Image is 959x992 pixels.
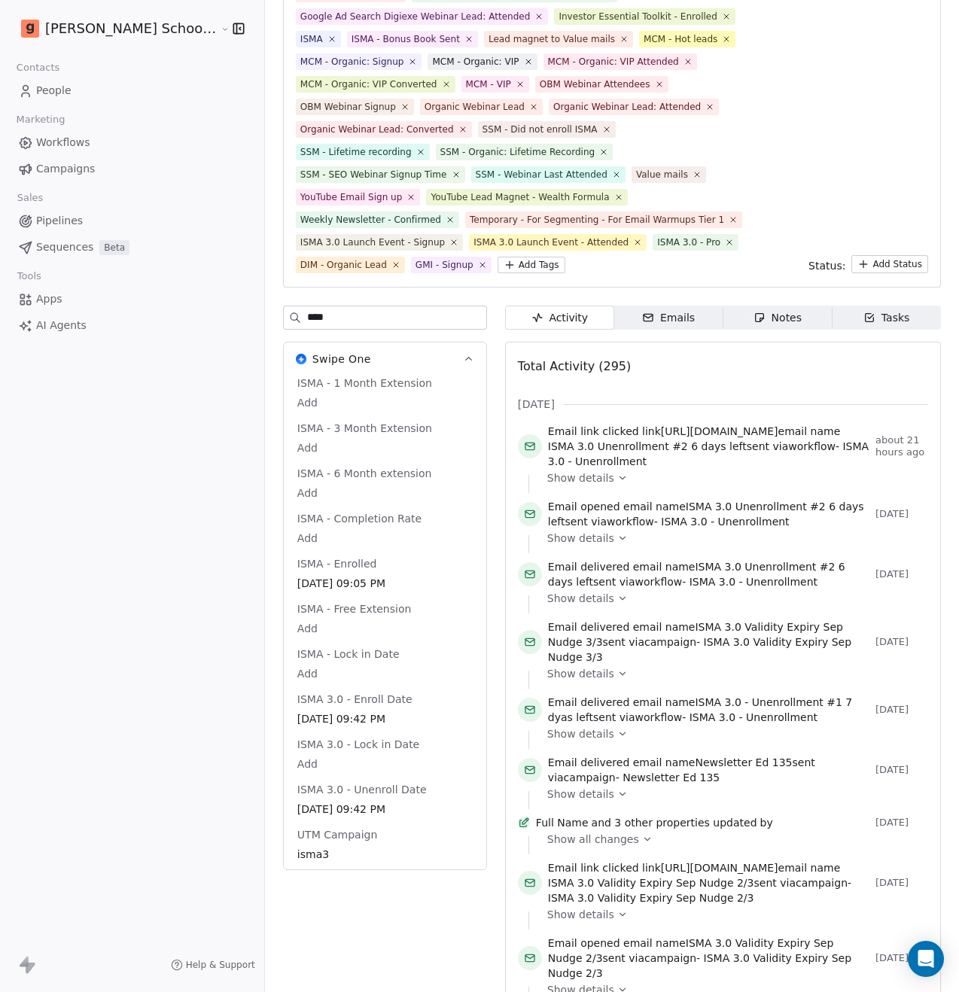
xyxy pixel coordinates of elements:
span: about 21 hours ago [875,434,928,458]
span: ISMA 3.0 - Unenrollment #1 7 dyas left [548,696,852,723]
span: email name sent via campaign - [548,619,869,665]
a: Show details [547,726,918,741]
span: [DATE] 09:05 PM [297,576,473,591]
span: ISMA 3.0 Validity Expiry Sep Nudge 3/3 [548,621,843,648]
span: Show details [547,470,614,485]
span: [DATE] [875,764,928,776]
span: Apps [36,291,62,307]
div: ISMA 3.0 - Pro [657,236,720,249]
div: MCM - Organic: Signup [300,55,404,68]
span: Show details [547,726,614,741]
span: ISMA 3.0 Unenrollment #2 6 days left [548,440,747,452]
span: [PERSON_NAME] School of Finance LLP [45,19,217,38]
span: ISMA - Completion Rate [294,511,425,526]
span: Show details [547,591,614,606]
span: [DATE] [875,568,928,580]
span: Pipelines [36,213,83,229]
span: Campaigns [36,161,95,177]
span: Newsletter Ed 135 [623,771,720,784]
div: Temporary - For Segmenting - For Email Warmups Tier 1 [470,213,724,227]
span: [URL][DOMAIN_NAME] [661,425,778,437]
span: Status: [808,258,845,273]
div: YouTube Email Sign up [300,190,403,204]
span: [DATE] [875,952,928,964]
span: Email delivered [548,561,629,573]
span: [DATE] [875,817,928,829]
span: link email name sent via campaign - [548,860,869,905]
span: [DATE] [875,508,928,520]
a: Show details [547,787,918,802]
span: Add [297,485,473,501]
span: Add [297,531,473,546]
div: SSM - Lifetime recording [300,145,412,159]
span: Workflows [36,135,90,151]
span: isma3 [297,847,473,862]
a: SequencesBeta [12,235,252,260]
span: Show details [547,907,614,922]
a: People [12,78,252,103]
span: [DATE] [875,877,928,889]
div: Google Ad Search Digiexe Webinar Lead: Attended [300,10,531,23]
a: Campaigns [12,157,252,181]
div: MCM - Organic: VIP [432,55,519,68]
span: ISMA - Lock in Date [294,647,403,662]
span: Beta [99,240,129,255]
span: by [760,815,773,830]
div: Lead magnet to Value mails [489,32,615,46]
a: Help & Support [171,959,255,971]
span: [DATE] [518,397,555,412]
button: [PERSON_NAME] School of Finance LLP [18,16,209,41]
div: SSM - Organic: Lifetime Recording [440,145,595,159]
span: email name sent via workflow - [548,559,869,589]
a: Show details [547,591,918,606]
div: DIM - Organic Lead [300,258,387,272]
div: MCM - Organic: VIP Converted [300,78,437,91]
div: SSM - Did not enroll ISMA [483,123,598,136]
span: Sales [11,187,50,209]
div: Emails [642,310,695,326]
div: OBM Webinar Attendees [540,78,650,91]
span: email name sent via workflow - [548,499,869,529]
span: Add [297,666,473,681]
span: Swipe One [312,351,371,367]
span: Email delivered [548,696,629,708]
span: email name sent via workflow - [548,695,869,725]
span: [DATE] 09:42 PM [297,711,473,726]
span: Tools [11,265,47,288]
div: ISMA [300,32,323,46]
div: ISMA - Bonus Book Sent [352,32,460,46]
span: Add [297,395,473,410]
div: Value mails [636,168,688,181]
span: Email delivered [548,756,629,768]
span: Show details [547,531,614,546]
div: OBM Webinar Signup [300,100,396,114]
span: link email name sent via workflow - [548,424,869,469]
span: ISMA 3.0 - Unenrollment [661,516,789,528]
span: Sequences [36,239,93,255]
span: AI Agents [36,318,87,333]
a: Show details [547,531,918,546]
span: Marketing [10,108,72,131]
span: ISMA 3.0 - Lock in Date [294,737,422,752]
span: ISMA - 6 Month extension [294,466,435,481]
div: MCM - Organic: VIP Attended [548,55,679,68]
span: Newsletter Ed 135 [695,756,792,768]
div: Investor Essential Toolkit - Enrolled [559,10,717,23]
div: YouTube Lead Magnet - Wealth Formula [431,190,609,204]
span: ISMA - 3 Month Extension [294,421,435,436]
span: ISMA - Enrolled [294,556,380,571]
div: Notes [753,310,802,326]
span: ISMA 3.0 - Unenrollment [690,576,817,588]
span: email name sent via campaign - [548,936,869,981]
a: Show details [547,907,918,922]
span: [DATE] [875,636,928,648]
div: Tasks [863,310,910,326]
span: [DATE] 09:42 PM [297,802,473,817]
span: Add [297,756,473,771]
div: Open Intercom Messenger [908,941,944,977]
span: ISMA - 1 Month Extension [294,376,435,391]
div: Organic Webinar Lead [425,100,525,114]
span: ISMA 3.0 Validity Expiry Sep Nudge 2/3 [548,892,754,904]
span: Total Activity (295) [518,359,631,373]
a: Apps [12,287,252,312]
